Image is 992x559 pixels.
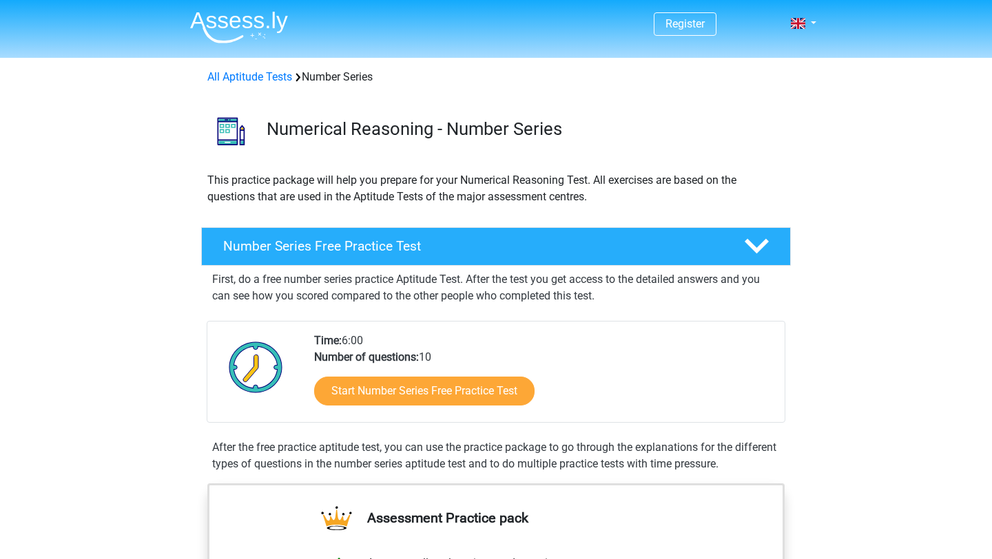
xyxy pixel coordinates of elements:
[207,70,292,83] a: All Aptitude Tests
[202,69,790,85] div: Number Series
[190,11,288,43] img: Assessly
[304,333,784,422] div: 6:00 10
[314,350,419,363] b: Number of questions:
[314,334,342,347] b: Time:
[223,238,722,254] h4: Number Series Free Practice Test
[665,17,705,30] a: Register
[207,439,785,472] div: After the free practice aptitude test, you can use the practice package to go through the explana...
[212,271,780,304] p: First, do a free number series practice Aptitude Test. After the test you get access to the detai...
[202,102,260,160] img: number series
[314,377,535,405] a: Start Number Series Free Practice Test
[267,118,780,140] h3: Numerical Reasoning - Number Series
[221,333,291,401] img: Clock
[207,172,785,205] p: This practice package will help you prepare for your Numerical Reasoning Test. All exercises are ...
[196,227,796,266] a: Number Series Free Practice Test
